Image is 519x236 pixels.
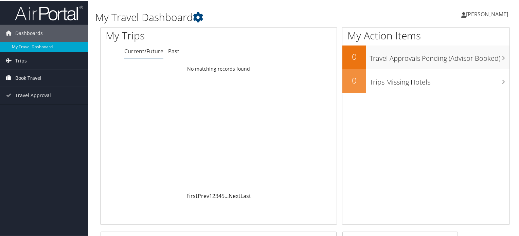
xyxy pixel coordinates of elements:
a: 4 [218,192,221,199]
h3: Travel Approvals Pending (Advisor Booked) [370,50,509,62]
h1: My Action Items [342,28,509,42]
a: 3 [215,192,218,199]
h2: 0 [342,50,366,62]
a: 0Travel Approvals Pending (Advisor Booked) [342,45,509,69]
a: 2 [212,192,215,199]
span: Book Travel [15,69,41,86]
span: [PERSON_NAME] [466,10,508,17]
a: 0Trips Missing Hotels [342,69,509,92]
span: Travel Approval [15,86,51,103]
span: Dashboards [15,24,43,41]
a: 5 [221,192,225,199]
a: Last [240,192,251,199]
a: Current/Future [124,47,163,54]
a: Next [229,192,240,199]
a: 1 [209,192,212,199]
a: [PERSON_NAME] [461,3,515,24]
span: … [225,192,229,199]
h1: My Trips [106,28,233,42]
a: Prev [198,192,209,199]
h3: Trips Missing Hotels [370,73,509,86]
h2: 0 [342,74,366,86]
span: Trips [15,52,27,69]
td: No matching records found [101,62,337,74]
a: Past [168,47,179,54]
h1: My Travel Dashboard [95,10,375,24]
a: First [186,192,198,199]
img: airportal-logo.png [15,4,83,20]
